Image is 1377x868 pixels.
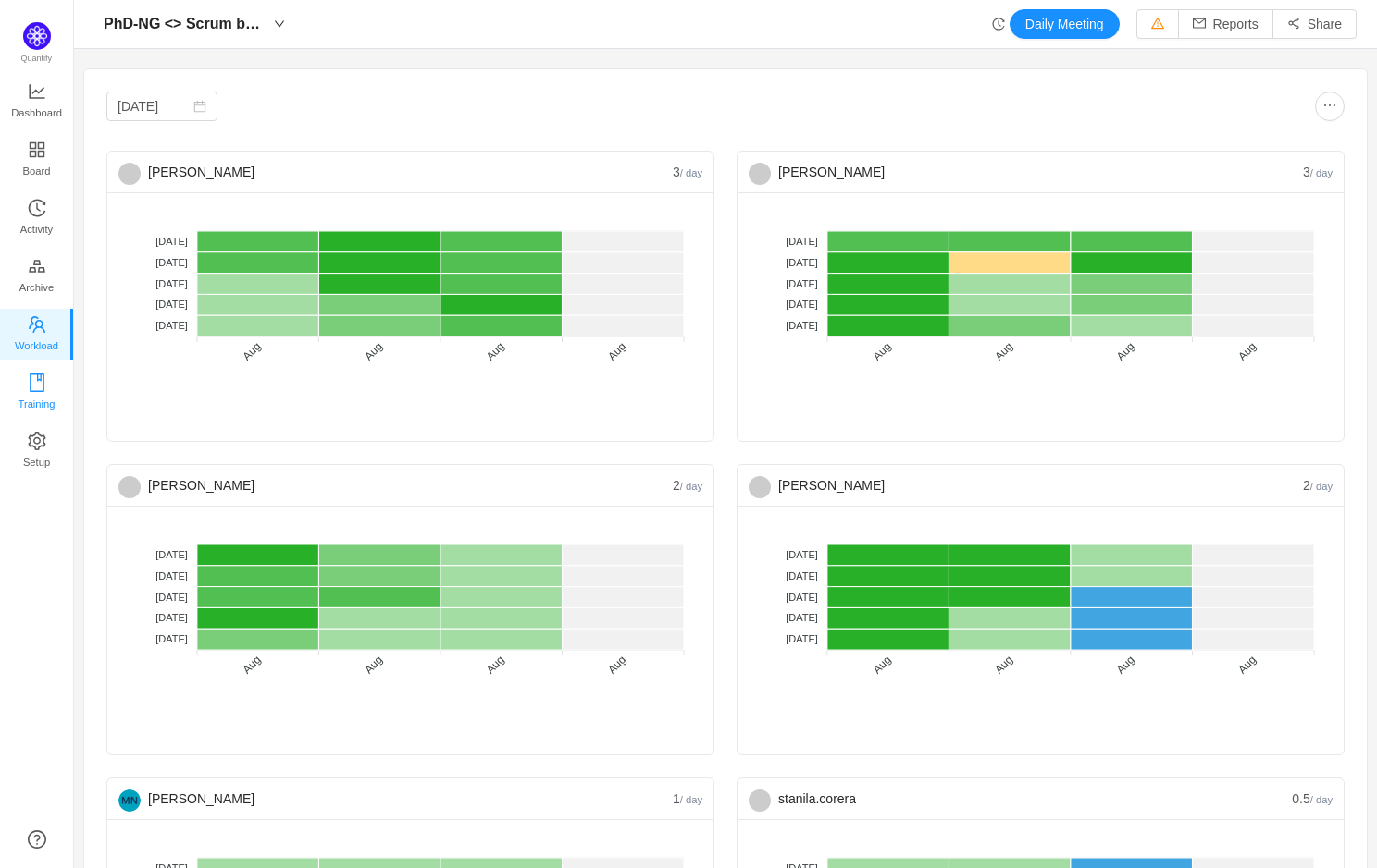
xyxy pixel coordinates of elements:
[155,257,188,268] tspan: [DATE]
[786,299,818,310] tspan: [DATE]
[786,320,818,331] tspan: [DATE]
[28,200,46,237] a: Activity
[484,654,507,677] tspan: Aug
[1310,167,1333,178] small: / day
[749,152,1303,192] div: [PERSON_NAME]
[1310,481,1333,492] small: / day
[155,592,188,603] tspan: [DATE]
[28,830,46,849] a: icon: question-circle
[786,633,818,644] tspan: [DATE]
[19,269,54,306] span: Archive
[786,570,818,581] tspan: [DATE]
[680,481,702,492] small: / day
[1292,791,1333,806] span: 0.5
[1303,165,1333,179] span: 3
[28,82,46,101] i: icon: line-chart
[1310,794,1333,805] small: / day
[106,92,217,121] input: Select date
[1235,654,1259,677] tspan: Aug
[992,340,1015,363] tspan: Aug
[1114,654,1137,677] tspan: Aug
[28,316,46,353] a: Workload
[786,612,818,623] tspan: [DATE]
[1010,9,1120,39] button: Daily Meeting
[28,373,46,392] i: icon: book
[28,258,46,295] a: Archive
[362,654,385,677] tspan: Aug
[786,549,818,560] tspan: [DATE]
[274,18,285,30] i: icon: down
[20,211,53,248] span: Activity
[28,433,46,470] a: Setup
[1235,340,1259,363] tspan: Aug
[992,18,1005,31] i: icon: history
[28,141,46,178] a: Board
[1136,9,1179,39] button: icon: warning
[241,654,264,677] tspan: Aug
[871,340,894,363] tspan: Aug
[1303,478,1333,493] span: 2
[193,100,206,113] i: icon: calendar
[11,94,62,131] span: Dashboard
[118,465,673,506] div: [PERSON_NAME]
[605,654,628,677] tspan: Aug
[28,257,46,275] i: icon: gold
[605,340,628,363] tspan: Aug
[15,327,58,364] span: Workload
[673,478,702,493] span: 2
[23,153,51,189] span: Board
[786,278,818,289] tspan: [DATE]
[155,320,188,331] tspan: [DATE]
[241,340,264,363] tspan: Aug
[362,340,385,363] tspan: Aug
[680,794,702,805] small: / day
[1114,340,1137,363] tspan: Aug
[673,165,702,179] span: 3
[786,257,818,268] tspan: [DATE]
[28,199,46,217] i: icon: history
[155,299,188,310] tspan: [DATE]
[118,778,673,819] div: [PERSON_NAME]
[28,141,46,159] i: icon: appstore
[1315,92,1345,121] button: icon: ellipsis
[680,167,702,178] small: / day
[21,54,53,63] span: Quantify
[673,791,702,806] span: 1
[155,278,188,289] tspan: [DATE]
[118,152,673,192] div: [PERSON_NAME]
[23,444,50,481] span: Setup
[28,432,46,450] i: icon: setting
[28,374,46,411] a: Training
[871,654,894,677] tspan: Aug
[155,612,188,623] tspan: [DATE]
[18,385,55,422] span: Training
[118,789,141,812] img: MN-4.png
[28,83,46,120] a: Dashboard
[28,315,46,334] i: icon: team
[992,654,1015,677] tspan: Aug
[104,9,268,39] span: PhD-NG <> Scrum board
[155,633,188,644] tspan: [DATE]
[749,465,1303,506] div: [PERSON_NAME]
[23,22,51,50] img: Quantify
[155,549,188,560] tspan: [DATE]
[155,236,188,247] tspan: [DATE]
[1272,9,1357,39] button: icon: share-altShare
[749,778,1292,819] div: stanila.corera
[786,236,818,247] tspan: [DATE]
[786,592,818,603] tspan: [DATE]
[1178,9,1273,39] button: icon: mailReports
[484,340,507,363] tspan: Aug
[155,570,188,581] tspan: [DATE]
